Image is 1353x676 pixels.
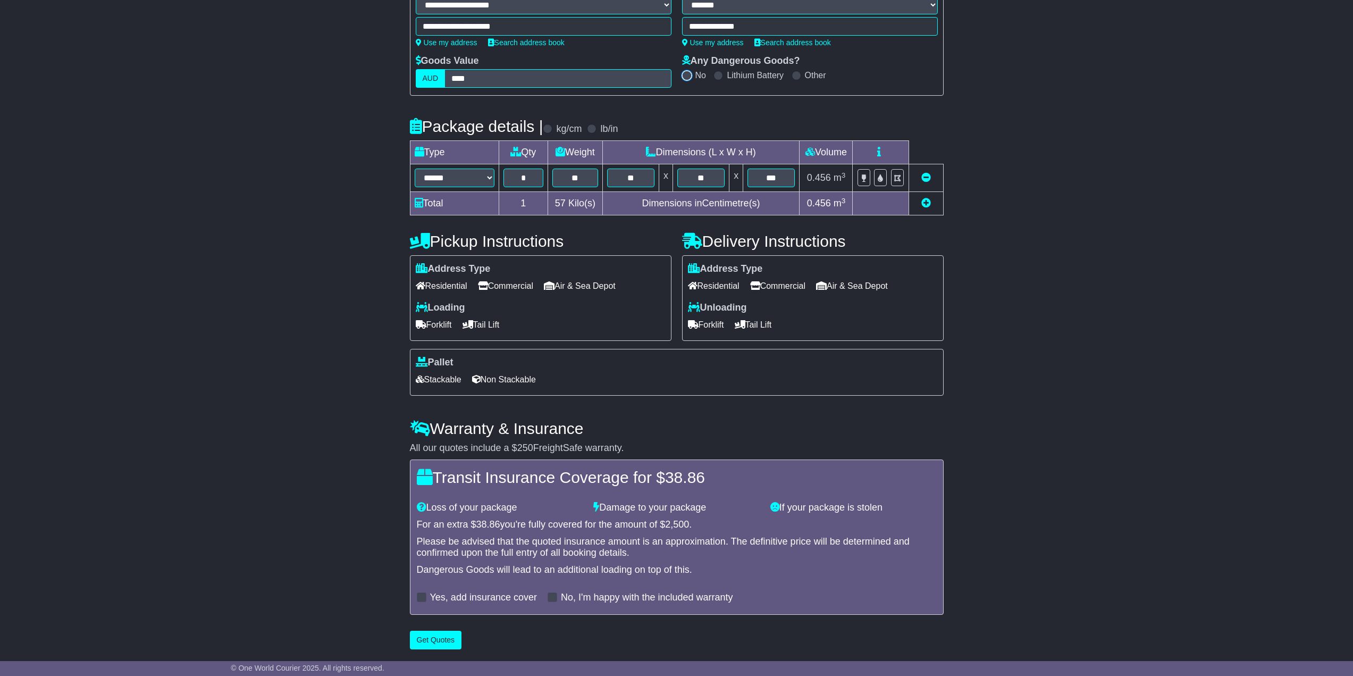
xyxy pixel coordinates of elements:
sup: 3 [842,171,846,179]
label: kg/cm [556,123,582,135]
a: Search address book [488,38,565,47]
span: m [834,172,846,183]
label: lb/in [600,123,618,135]
a: Search address book [754,38,831,47]
td: x [659,164,673,192]
span: Air & Sea Depot [816,278,888,294]
td: Qty [499,141,548,164]
span: Stackable [416,371,461,388]
span: Residential [416,278,467,294]
td: Dimensions in Centimetre(s) [602,192,800,215]
span: Tail Lift [735,316,772,333]
h4: Warranty & Insurance [410,420,944,437]
span: Commercial [478,278,533,294]
a: Add new item [921,198,931,208]
label: Lithium Battery [727,70,784,80]
label: No, I'm happy with the included warranty [561,592,733,604]
label: Yes, add insurance cover [430,592,537,604]
span: 38.86 [476,519,500,530]
label: Other [805,70,826,80]
td: Kilo(s) [548,192,603,215]
label: Goods Value [416,55,479,67]
div: Dangerous Goods will lead to an additional loading on top of this. [417,564,937,576]
td: Volume [800,141,853,164]
label: AUD [416,69,446,88]
label: Address Type [416,263,491,275]
label: Pallet [416,357,453,369]
label: No [695,70,706,80]
span: 2,500 [665,519,689,530]
button: Get Quotes [410,631,462,649]
h4: Package details | [410,118,543,135]
h4: Transit Insurance Coverage for $ [417,469,937,486]
div: For an extra $ you're fully covered for the amount of $ . [417,519,937,531]
span: Non Stackable [472,371,536,388]
h4: Delivery Instructions [682,232,944,250]
a: Remove this item [921,172,931,183]
td: Dimensions (L x W x H) [602,141,800,164]
span: m [834,198,846,208]
td: 1 [499,192,548,215]
div: Damage to your package [588,502,765,514]
label: Address Type [688,263,763,275]
label: Unloading [688,302,747,314]
div: Loss of your package [411,502,589,514]
label: Loading [416,302,465,314]
td: Type [410,141,499,164]
span: 57 [555,198,566,208]
span: © One World Courier 2025. All rights reserved. [231,664,384,672]
span: Tail Lift [463,316,500,333]
a: Use my address [416,38,477,47]
div: If your package is stolen [765,502,942,514]
td: Total [410,192,499,215]
span: 250 [517,443,533,453]
span: Air & Sea Depot [544,278,616,294]
h4: Pickup Instructions [410,232,671,250]
span: Forklift [416,316,452,333]
span: Residential [688,278,739,294]
span: Forklift [688,316,724,333]
span: Commercial [750,278,805,294]
span: 38.86 [665,469,705,486]
a: Use my address [682,38,744,47]
div: Please be advised that the quoted insurance amount is an approximation. The definitive price will... [417,536,937,559]
div: All our quotes include a $ FreightSafe warranty. [410,443,944,454]
td: Weight [548,141,603,164]
label: Any Dangerous Goods? [682,55,800,67]
span: 0.456 [807,172,831,183]
span: 0.456 [807,198,831,208]
sup: 3 [842,197,846,205]
td: x [729,164,743,192]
